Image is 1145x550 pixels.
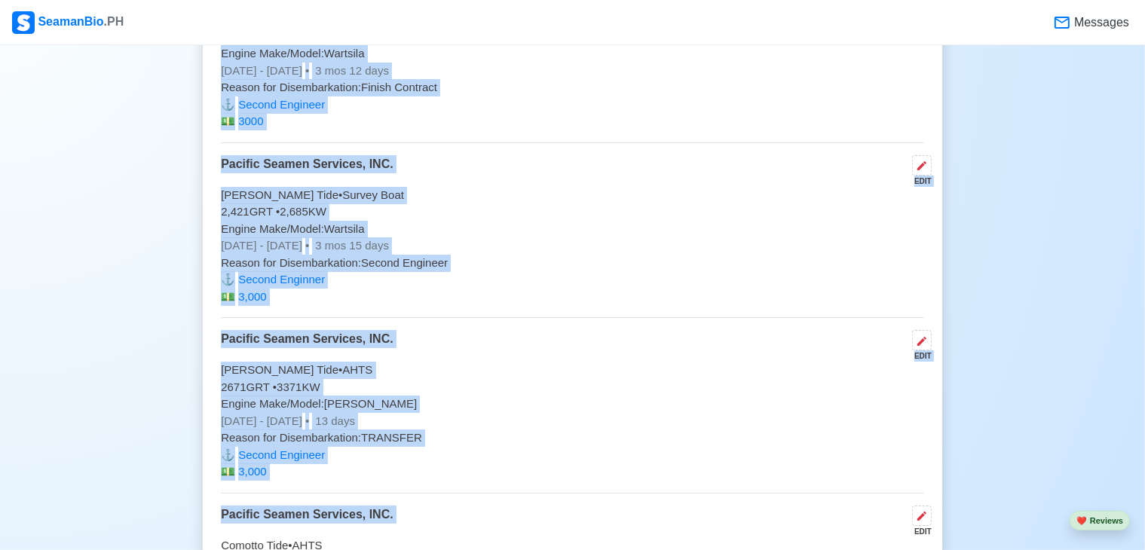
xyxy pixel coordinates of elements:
span: 3 mos 15 days [312,239,389,252]
p: [DATE] - [DATE] [221,413,924,430]
p: Reason for Disembarkation: TRANSFER [221,429,924,447]
span: • [305,64,309,77]
div: EDIT [906,350,932,362]
span: 3 mos 12 days [312,64,389,77]
p: 2671 GRT • 3371 KW [221,379,924,396]
span: money [221,465,235,478]
p: [DATE] - [DATE] [221,63,924,80]
p: Second Engineer [221,447,924,464]
p: [PERSON_NAME] Tide • AHTS [221,362,924,379]
p: Pacific Seamen Services, INC. [221,506,393,537]
p: Reason for Disembarkation: Finish Contract [221,79,924,96]
span: anchor [221,273,235,286]
p: Engine Make/Model: [PERSON_NAME] [221,396,924,413]
div: EDIT [906,526,932,537]
p: 2,421 GRT • 2,685 KW [221,203,924,221]
img: Logo [12,11,35,34]
p: Engine Make/Model: Wartsila [221,221,924,238]
span: anchor [221,448,235,461]
p: Engine Make/Model: Wartsila [221,45,924,63]
p: Reason for Disembarkation: Second Engineer [221,255,924,272]
div: SeamanBio [12,11,124,34]
span: • [305,239,309,252]
span: money [221,290,235,303]
div: EDIT [906,176,932,187]
span: .PH [104,15,124,28]
span: heart [1076,516,1087,525]
p: Second Engineer [221,96,924,114]
p: Second Enginner [221,271,924,289]
p: 3000 [221,113,924,130]
span: Messages [1071,14,1129,32]
span: 13 days [312,414,355,427]
p: Pacific Seamen Services, INC. [221,155,393,187]
span: money [221,115,235,127]
p: 3,000 [221,463,924,481]
button: heartReviews [1070,511,1130,531]
p: [DATE] - [DATE] [221,237,924,255]
p: 3,000 [221,289,924,306]
p: [PERSON_NAME] Tide • Survey Boat [221,187,924,204]
span: • [305,414,309,427]
p: Pacific Seamen Services, INC. [221,330,393,362]
span: anchor [221,98,235,111]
